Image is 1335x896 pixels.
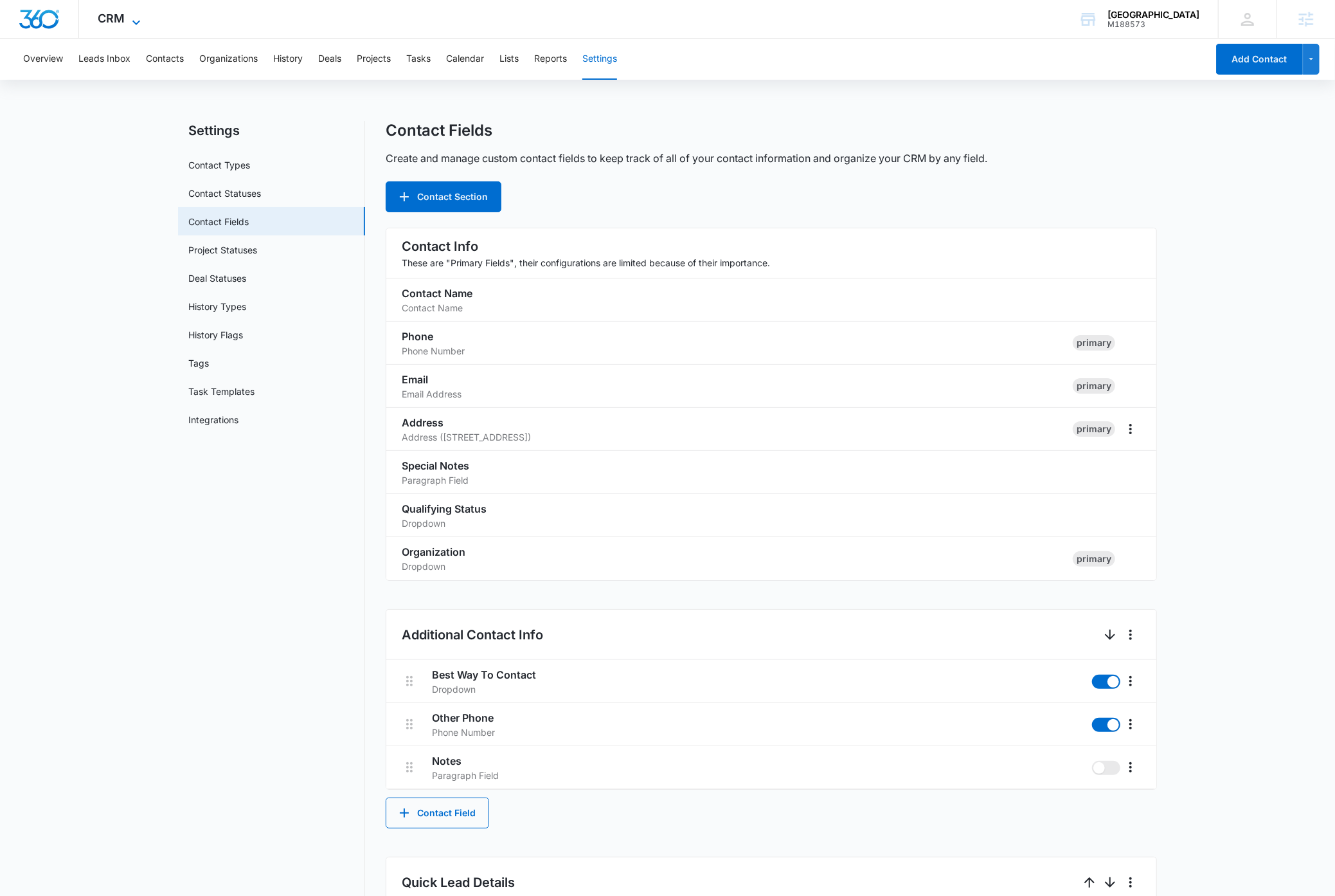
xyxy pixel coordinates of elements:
a: Tags [188,356,209,370]
button: More [1120,671,1141,691]
div: account id [1107,20,1199,29]
p: Dropdown [432,682,476,696]
div: account name [1107,10,1199,20]
div: primary [1073,378,1115,394]
h3: Email [402,372,1062,387]
button: Lists [499,39,519,80]
a: History Flags [188,328,243,342]
p: Paragraph Field [402,473,469,487]
h3: Address [402,415,1062,430]
p: Paragraph Field [432,769,499,782]
h3: Best Way To Contact [432,667,1082,682]
button: Leads Inbox [78,39,130,80]
h3: Special Notes [402,458,1110,473]
p: Contact Name [402,301,463,315]
button: Contact Field [386,798,489,828]
button: More [1120,872,1141,893]
p: Create and manage custom contact fields to keep track of all of your contact information and orga... [386,151,987,166]
h3: Phone [402,329,1062,344]
a: Deal Statuses [188,271,246,285]
a: Contact Statuses [188,187,261,200]
div: primary [1073,551,1115,567]
button: Contact Section [386,181,501,212]
button: Tasks [406,39,431,80]
p: Email Address [402,387,461,401]
h2: Settings [178,121,365,140]
span: CRM [98,12,125,25]
button: Add Contact [1216,44,1303,75]
button: More [1120,625,1141,645]
button: Down [1100,625,1120,645]
a: Integrations [188,413,238,426]
p: Phone Number [402,344,465,358]
button: Up [1079,872,1100,893]
p: Dropdown [402,560,445,573]
button: Down [1100,872,1120,893]
p: Phone Number [432,726,495,739]
button: Deals [318,39,341,80]
button: Contacts [146,39,184,80]
h2: Contact Info [402,237,770,256]
p: Address ([STREET_ADDRESS]) [402,430,531,444]
a: Task Templates [188,385,255,398]
button: Projects [357,39,391,80]
button: Settings [582,39,617,80]
h2: Quick Lead Details [402,873,515,892]
a: Contact Fields [188,215,249,228]
div: primary [1073,421,1115,437]
h3: Other Phone [432,710,1082,726]
h3: Organization [402,544,1062,560]
h1: Contact Fields [386,121,492,140]
a: History Types [188,300,246,313]
button: Overview [23,39,63,80]
div: primary [1073,335,1115,351]
a: Contact Types [188,158,250,172]
button: More [1120,714,1141,735]
p: These are "Primary Fields", their configurations are limited because of their importance. [402,256,770,270]
h3: Qualifying Status [402,501,1110,517]
button: More [1120,757,1141,778]
button: More [1120,419,1141,439]
button: Reports [534,39,567,80]
h3: Notes [432,753,1082,769]
button: Calendar [446,39,484,80]
a: Project Statuses [188,243,257,257]
button: Organizations [199,39,258,80]
button: History [273,39,303,80]
h2: Additional Contact Info [402,625,543,645]
h3: Contact Name [402,286,1110,301]
p: Dropdown [402,517,445,530]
